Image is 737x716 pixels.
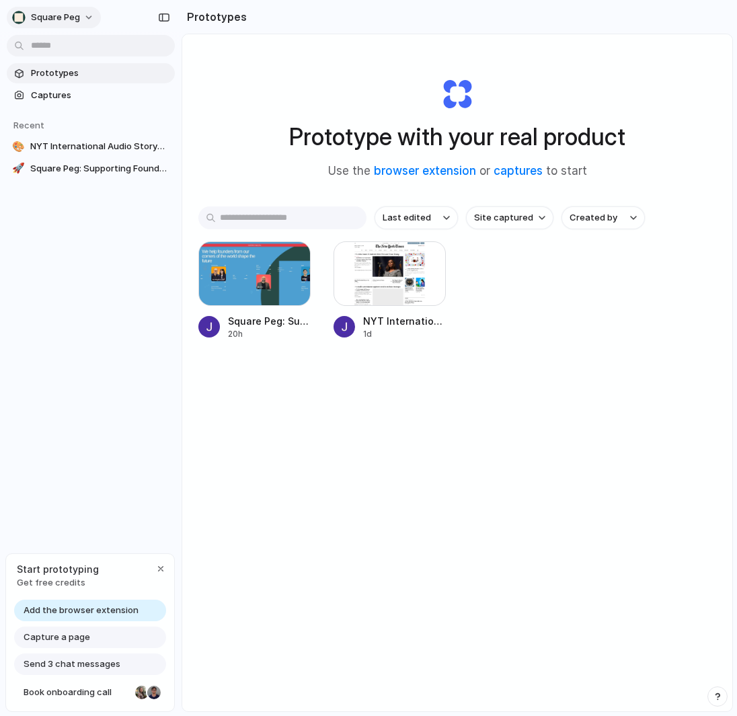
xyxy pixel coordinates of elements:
[334,241,446,340] a: NYT International Audio StoryplayerNYT International Audio Storyplayer1d
[374,164,476,177] a: browser extension
[7,136,175,157] a: 🎨NYT International Audio Storyplayer
[24,686,130,699] span: Book onboarding call
[363,314,446,328] span: NYT International Audio Storyplayer
[474,211,533,225] span: Site captured
[24,658,120,671] span: Send 3 chat messages
[7,7,101,28] button: Square Peg
[228,328,311,340] div: 20h
[182,9,247,25] h2: Prototypes
[13,120,44,130] span: Recent
[146,684,162,701] div: Christian Iacullo
[570,211,617,225] span: Created by
[7,159,175,179] a: 🚀Square Peg: Supporting Founders (Bluey Theme)
[12,140,25,153] div: 🎨
[466,206,553,229] button: Site captured
[12,162,25,175] div: 🚀
[30,140,169,153] span: NYT International Audio Storyplayer
[7,63,175,83] a: Prototypes
[31,89,169,102] span: Captures
[134,684,150,701] div: Nicole Kubica
[328,163,587,180] span: Use the or to start
[383,211,431,225] span: Last edited
[30,162,169,175] span: Square Peg: Supporting Founders (Bluey Theme)
[228,314,311,328] span: Square Peg: Supporting Founders (Bluey Theme)
[24,631,90,644] span: Capture a page
[31,67,169,80] span: Prototypes
[17,576,99,590] span: Get free credits
[363,328,446,340] div: 1d
[31,11,80,24] span: Square Peg
[7,85,175,106] a: Captures
[375,206,458,229] button: Last edited
[198,241,311,340] a: Square Peg: Supporting Founders (Bluey Theme)Square Peg: Supporting Founders (Bluey Theme)20h
[24,604,139,617] span: Add the browser extension
[561,206,645,229] button: Created by
[14,682,166,703] a: Book onboarding call
[289,119,625,155] h1: Prototype with your real product
[494,164,543,177] a: captures
[17,562,99,576] span: Start prototyping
